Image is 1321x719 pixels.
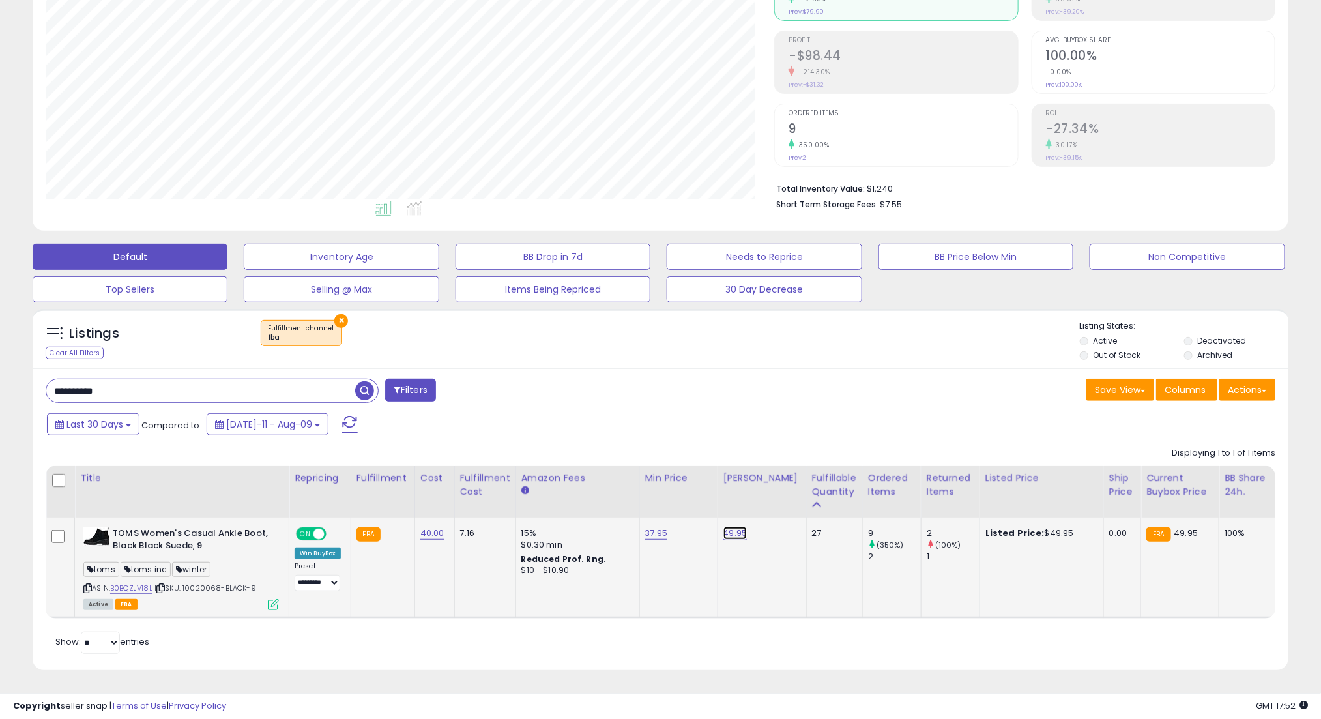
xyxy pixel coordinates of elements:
div: Displaying 1 to 1 of 1 items [1172,447,1275,460]
label: Out of Stock [1093,349,1140,360]
span: OFF [325,529,345,540]
span: toms inc [121,562,171,577]
button: [DATE]-11 - Aug-09 [207,413,328,435]
div: seller snap | | [13,700,226,712]
a: 49.95 [723,527,748,540]
a: 37.95 [645,527,668,540]
h2: -27.34% [1046,121,1275,139]
a: B0BQZJV18L [110,583,152,594]
div: Ship Price [1109,471,1135,499]
div: 100% [1225,527,1268,539]
span: Show: entries [55,636,149,648]
span: FBA [115,599,138,610]
div: $49.95 [985,527,1094,539]
span: ON [297,529,313,540]
span: ROI [1046,110,1275,117]
button: Default [33,244,227,270]
small: FBA [356,527,381,542]
div: Returned Items [927,471,974,499]
small: 350.00% [794,140,830,150]
small: Prev: $79.90 [789,8,824,16]
span: winter [172,562,210,577]
span: | SKU: 10020068-BLACK-9 [154,583,256,593]
small: (350%) [877,540,904,550]
button: BB Price Below Min [878,244,1073,270]
label: Active [1093,335,1117,346]
span: All listings currently available for purchase on Amazon [83,599,113,610]
button: Columns [1156,379,1217,401]
div: 27 [812,527,852,539]
div: ASIN: [83,527,279,609]
div: Ordered Items [868,471,916,499]
a: Privacy Policy [169,699,226,712]
div: 9 [868,527,921,539]
div: Preset: [295,562,341,591]
button: Last 30 Days [47,413,139,435]
span: Columns [1165,383,1206,396]
div: Fulfillment Cost [460,471,510,499]
button: Selling @ Max [244,276,439,302]
div: Fulfillment [356,471,409,485]
span: [DATE]-11 - Aug-09 [226,418,312,431]
img: 31l15u0FlBL._SL40_.jpg [83,527,109,546]
span: Fulfillment channel : [268,323,335,343]
small: 0.00% [1046,67,1072,77]
span: Avg. Buybox Share [1046,37,1275,44]
h2: 9 [789,121,1017,139]
b: Listed Price: [985,527,1045,539]
small: Amazon Fees. [521,485,529,497]
div: BB Share 24h. [1225,471,1272,499]
button: Actions [1219,379,1275,401]
button: 30 Day Decrease [667,276,862,302]
div: Repricing [295,471,345,485]
span: toms [83,562,119,577]
span: Last 30 Days [66,418,123,431]
button: × [334,314,348,328]
a: Terms of Use [111,699,167,712]
div: Cost [420,471,449,485]
span: 49.95 [1174,527,1198,539]
div: Current Buybox Price [1146,471,1213,499]
button: Items Being Repriced [456,276,650,302]
strong: Copyright [13,699,61,712]
h2: 100.00% [1046,48,1275,66]
label: Archived [1197,349,1232,360]
small: Prev: -39.15% [1046,154,1083,162]
h5: Listings [69,325,119,343]
div: $0.30 min [521,539,630,551]
b: Short Term Storage Fees: [776,199,878,210]
li: $1,240 [776,180,1266,196]
div: Amazon Fees [521,471,634,485]
button: Needs to Reprice [667,244,862,270]
small: Prev: -39.20% [1046,8,1084,16]
button: Top Sellers [33,276,227,302]
span: 2025-09-9 17:52 GMT [1256,699,1308,712]
a: 40.00 [420,527,444,540]
div: Min Price [645,471,712,485]
div: Title [80,471,283,485]
div: Clear All Filters [46,347,104,359]
small: FBA [1146,527,1170,542]
div: $10 - $10.90 [521,565,630,576]
small: Prev: 2 [789,154,806,162]
b: Total Inventory Value: [776,183,865,194]
small: Prev: 100.00% [1046,81,1083,89]
span: Profit [789,37,1017,44]
small: -214.30% [794,67,830,77]
span: Compared to: [141,419,201,432]
div: 0.00 [1109,527,1131,539]
div: Listed Price [985,471,1098,485]
button: BB Drop in 7d [456,244,650,270]
button: Inventory Age [244,244,439,270]
div: 2 [927,527,980,539]
span: $7.55 [880,198,902,211]
h2: -$98.44 [789,48,1017,66]
div: Win BuyBox [295,548,341,559]
div: 1 [927,551,980,563]
div: fba [268,333,335,342]
p: Listing States: [1080,320,1288,332]
button: Filters [385,379,436,402]
small: 30.17% [1052,140,1078,150]
div: [PERSON_NAME] [723,471,801,485]
button: Save View [1086,379,1154,401]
